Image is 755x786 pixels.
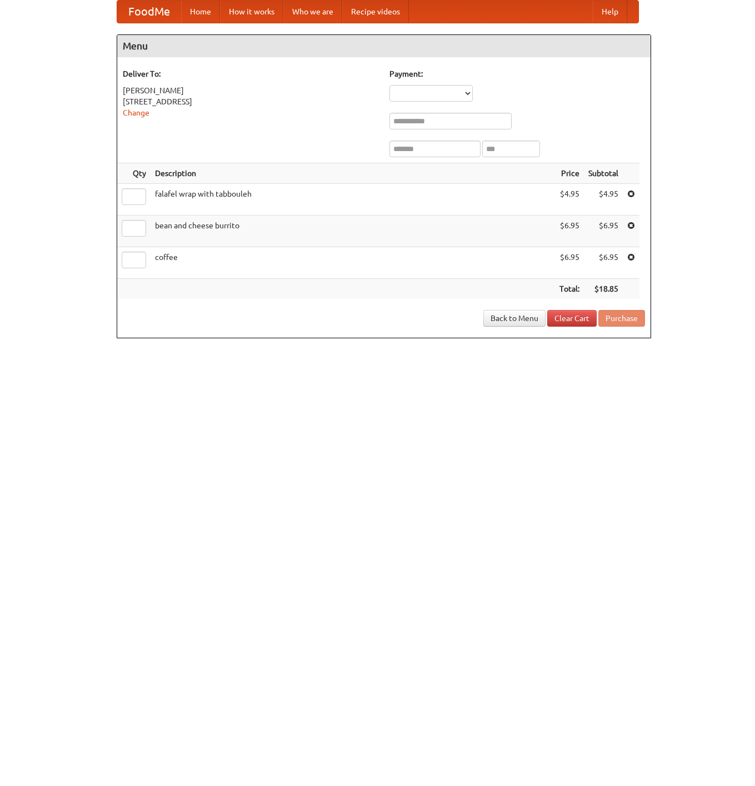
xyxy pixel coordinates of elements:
[123,85,378,96] div: [PERSON_NAME]
[555,163,584,184] th: Price
[584,216,623,247] td: $6.95
[593,1,627,23] a: Help
[151,163,555,184] th: Description
[584,247,623,279] td: $6.95
[123,96,378,107] div: [STREET_ADDRESS]
[117,163,151,184] th: Qty
[584,184,623,216] td: $4.95
[555,247,584,279] td: $6.95
[117,35,651,57] h4: Menu
[555,184,584,216] td: $4.95
[389,68,645,79] h5: Payment:
[123,108,149,117] a: Change
[117,1,181,23] a: FoodMe
[555,216,584,247] td: $6.95
[151,216,555,247] td: bean and cheese burrito
[151,184,555,216] td: falafel wrap with tabbouleh
[584,163,623,184] th: Subtotal
[181,1,220,23] a: Home
[584,279,623,299] th: $18.85
[342,1,409,23] a: Recipe videos
[483,310,546,327] a: Back to Menu
[283,1,342,23] a: Who we are
[220,1,283,23] a: How it works
[598,310,645,327] button: Purchase
[151,247,555,279] td: coffee
[555,279,584,299] th: Total:
[123,68,378,79] h5: Deliver To:
[547,310,597,327] a: Clear Cart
